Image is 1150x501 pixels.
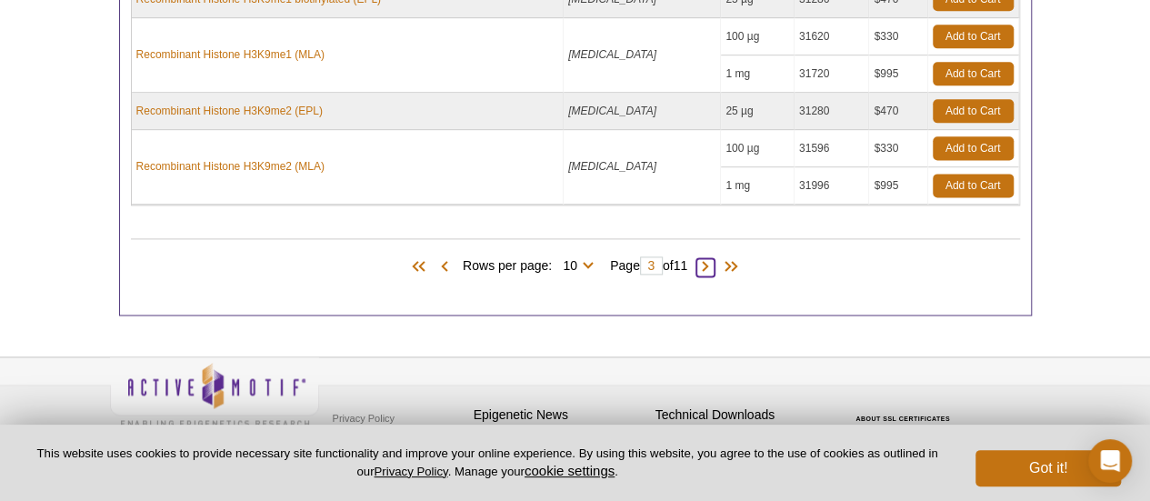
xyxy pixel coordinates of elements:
td: 100 µg [721,130,795,167]
a: Recombinant Histone H3K9me2 (MLA) [136,158,325,175]
td: $995 [869,167,927,205]
span: First Page [408,258,435,276]
span: Page of [601,256,696,275]
span: Next Page [696,258,715,276]
td: $330 [869,18,927,55]
td: 31596 [795,130,870,167]
td: 1 mg [721,55,795,93]
td: $995 [869,55,927,93]
td: 31620 [795,18,870,55]
td: 100 µg [721,18,795,55]
td: 31720 [795,55,870,93]
td: $470 [869,93,927,130]
a: Add to Cart [933,99,1014,123]
a: ABOUT SSL CERTIFICATES [855,416,950,422]
a: Add to Cart [933,136,1014,160]
button: Got it! [975,450,1121,486]
table: Click to Verify - This site chose Symantec SSL for secure e-commerce and confidential communicati... [837,389,974,429]
td: 31996 [795,167,870,205]
h4: Technical Downloads [655,407,828,423]
a: Privacy Policy [328,405,399,432]
span: Last Page [715,258,742,276]
i: [MEDICAL_DATA] [568,105,656,117]
a: Add to Cart [933,62,1014,85]
button: cookie settings [525,463,615,478]
h2: Products (106) [131,238,1020,239]
i: [MEDICAL_DATA] [568,48,656,61]
td: 25 µg [721,93,795,130]
a: Privacy Policy [374,465,447,478]
img: Active Motif, [110,357,319,431]
td: $330 [869,130,927,167]
span: 11 [673,258,687,273]
span: Rows per page: [463,256,601,274]
a: Add to Cart [933,174,1014,197]
p: This website uses cookies to provide necessary site functionality and improve your online experie... [29,446,945,480]
span: Previous Page [435,258,454,276]
div: Open Intercom Messenger [1088,439,1132,483]
td: 1 mg [721,167,795,205]
a: Recombinant Histone H3K9me2 (EPL) [136,103,323,119]
h4: Epigenetic News [474,407,646,423]
a: Recombinant Histone H3K9me1 (MLA) [136,46,325,63]
i: [MEDICAL_DATA] [568,160,656,173]
td: 31280 [795,93,870,130]
a: Add to Cart [933,25,1014,48]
